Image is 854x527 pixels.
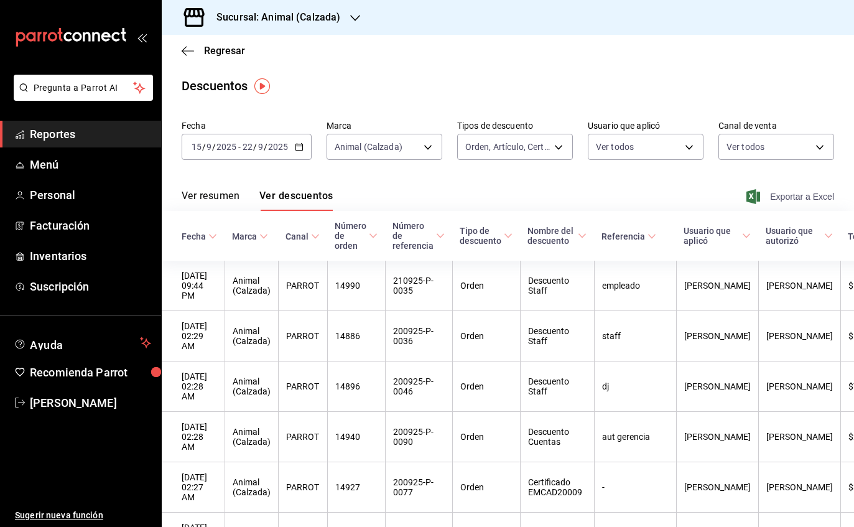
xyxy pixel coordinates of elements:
label: Marca [327,121,442,130]
span: Menú [30,156,151,173]
th: [PERSON_NAME] [676,311,758,361]
span: Pregunta a Parrot AI [34,82,134,95]
th: PARROT [278,412,327,462]
button: open_drawer_menu [137,32,147,42]
th: PARROT [278,311,327,361]
label: Canal de venta [718,121,834,130]
span: Inventarios [30,248,151,264]
th: [PERSON_NAME] [676,412,758,462]
th: [DATE] 02:28 AM [162,412,225,462]
span: Nombre del descuento [527,226,587,246]
label: Tipos de descuento [457,121,573,130]
th: 14886 [327,311,385,361]
th: PARROT [278,361,327,412]
input: -- [258,142,264,152]
th: Descuento Cuentas [520,412,594,462]
th: Animal (Calzada) [225,462,278,513]
th: Orden [452,361,520,412]
span: Recomienda Parrot [30,364,151,381]
span: Regresar [204,45,245,57]
span: Facturación [30,217,151,234]
span: / [253,142,257,152]
th: 200925-P-0077 [385,462,452,513]
th: Descuento Staff [520,361,594,412]
img: Tooltip marker [254,78,270,94]
th: [DATE] 09:44 PM [162,261,225,311]
th: [PERSON_NAME] [676,261,758,311]
h3: Sucursal: Animal (Calzada) [207,10,340,25]
input: -- [242,142,253,152]
th: Orden [452,412,520,462]
th: 200925-P-0036 [385,311,452,361]
span: Personal [30,187,151,203]
th: Orden [452,462,520,513]
th: 14940 [327,412,385,462]
span: Usuario que autorizó [766,226,833,246]
div: Descuentos [182,77,248,95]
span: / [202,142,206,152]
a: Pregunta a Parrot AI [9,90,153,103]
button: Exportar a Excel [749,189,834,204]
th: [DATE] 02:29 AM [162,311,225,361]
th: [DATE] 02:28 AM [162,361,225,412]
span: Canal [285,231,320,241]
th: Animal (Calzada) [225,311,278,361]
span: Número de referencia [392,221,445,251]
th: staff [594,311,676,361]
div: navigation tabs [182,190,333,211]
span: Marca [232,231,268,241]
button: Pregunta a Parrot AI [14,75,153,101]
span: Fecha [182,231,217,241]
th: Descuento Staff [520,261,594,311]
span: Animal (Calzada) [335,141,402,153]
th: [PERSON_NAME] [676,361,758,412]
th: [PERSON_NAME] [758,462,840,513]
th: dj [594,361,676,412]
input: -- [191,142,202,152]
span: Orden, Artículo, Certificado de regalo [465,141,550,153]
button: Ver resumen [182,190,239,211]
label: Fecha [182,121,312,130]
span: Ver todos [726,141,764,153]
th: [DATE] 02:27 AM [162,462,225,513]
th: [PERSON_NAME] [758,361,840,412]
th: [PERSON_NAME] [758,311,840,361]
span: Tipo de descuento [460,226,513,246]
th: 14896 [327,361,385,412]
th: Certificado EMCAD20009 [520,462,594,513]
button: Regresar [182,45,245,57]
span: Ayuda [30,335,135,350]
th: empleado [594,261,676,311]
th: 14927 [327,462,385,513]
th: Animal (Calzada) [225,412,278,462]
button: Ver descuentos [259,190,333,211]
input: ---- [267,142,289,152]
span: Referencia [601,231,656,241]
th: Orden [452,311,520,361]
span: Suscripción [30,278,151,295]
th: PARROT [278,261,327,311]
th: Animal (Calzada) [225,261,278,311]
th: [PERSON_NAME] [676,462,758,513]
th: [PERSON_NAME] [758,261,840,311]
label: Usuario que aplicó [588,121,703,130]
span: - [238,142,241,152]
th: 200925-P-0046 [385,361,452,412]
span: Usuario que aplicó [684,226,751,246]
th: 210925-P-0035 [385,261,452,311]
span: / [212,142,216,152]
th: - [594,462,676,513]
span: Reportes [30,126,151,142]
th: 14990 [327,261,385,311]
th: [PERSON_NAME] [758,412,840,462]
span: Número de orden [335,221,378,251]
th: Descuento Staff [520,311,594,361]
th: 200925-P-0090 [385,412,452,462]
th: Orden [452,261,520,311]
input: ---- [216,142,237,152]
input: -- [206,142,212,152]
span: Sugerir nueva función [15,509,151,522]
span: / [264,142,267,152]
